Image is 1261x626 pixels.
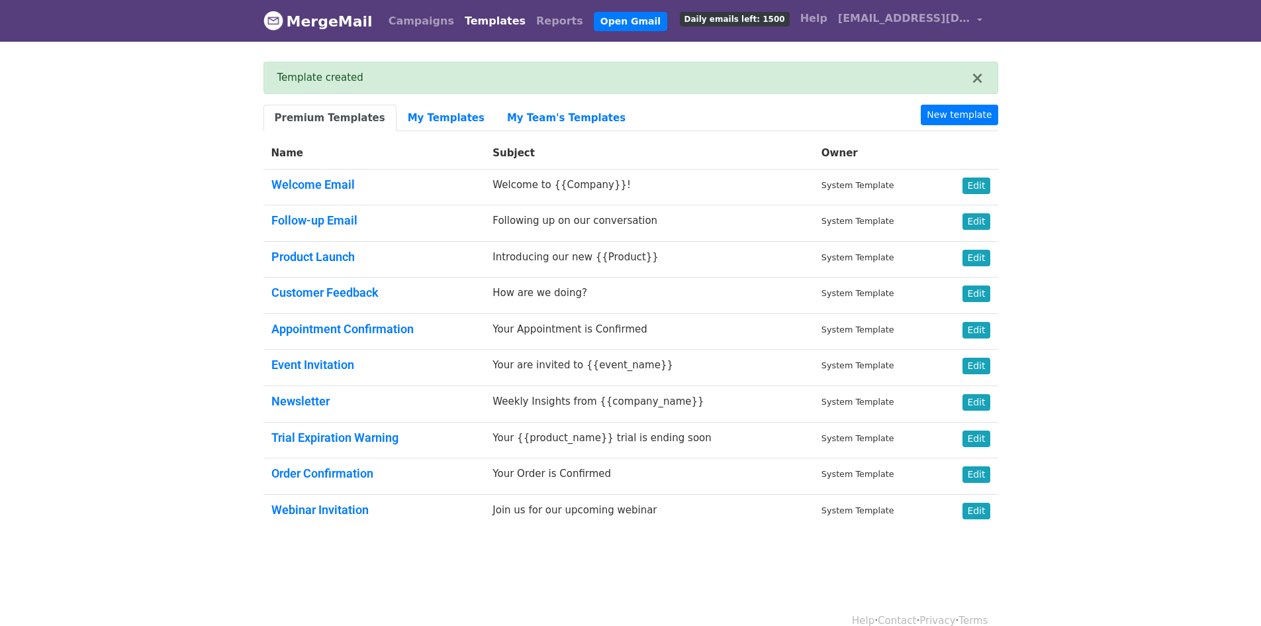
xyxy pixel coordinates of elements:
[383,8,459,34] a: Campaigns
[277,70,971,85] div: Template created
[962,322,990,339] a: Edit
[962,503,990,519] a: Edit
[962,466,990,483] a: Edit
[485,458,814,495] td: Your Order is Confirmed
[271,394,330,408] a: Newsletter
[496,105,637,132] a: My Team's Templates
[821,433,894,443] small: System Template
[962,286,990,302] a: Edit
[821,288,894,298] small: System Template
[271,213,357,227] a: Follow-up Email
[962,250,990,266] a: Edit
[821,469,894,479] small: System Template
[397,105,496,132] a: My Templates
[970,70,984,86] button: ×
[271,358,354,372] a: Event Invitation
[485,169,814,205] td: Welcome to {{Company}}!
[795,5,833,32] a: Help
[459,8,531,34] a: Templates
[271,466,373,480] a: Order Confirmation
[962,431,990,447] a: Edit
[594,12,667,31] a: Open Gmail
[680,12,790,26] span: Daily emails left: 1500
[485,386,814,423] td: Weekly Insights from {{company_name}}
[962,394,990,411] a: Edit
[271,503,369,517] a: Webinar Invitation
[833,5,988,36] a: [EMAIL_ADDRESS][DOMAIN_NAME]
[1195,562,1261,626] div: Chat-Widget
[485,278,814,314] td: How are we doing?
[821,180,894,190] small: System Template
[485,350,814,386] td: Your are invited to {{event_name}}
[838,11,970,26] span: [EMAIL_ADDRESS][DOMAIN_NAME]
[1195,562,1261,626] iframe: Chat Widget
[675,5,795,32] a: Daily emails left: 1500
[821,216,894,226] small: System Template
[263,11,283,30] img: MergeMail logo
[962,213,990,230] a: Edit
[485,494,814,530] td: Join us for our upcoming webinar
[821,252,894,262] small: System Template
[814,138,937,169] th: Owner
[962,358,990,374] a: Edit
[271,250,355,264] a: Product Launch
[263,105,397,132] a: Premium Templates
[821,397,894,407] small: System Template
[271,322,414,336] a: Appointment Confirmation
[485,138,814,169] th: Subject
[485,313,814,350] td: Your Appointment is Confirmed
[821,325,894,335] small: System Template
[271,178,355,191] a: Welcome Email
[821,360,894,370] small: System Template
[962,178,990,194] a: Edit
[485,205,814,242] td: Following up on our conversation
[485,422,814,458] td: Your {{product_name}} trial is ending soon
[531,8,588,34] a: Reports
[485,241,814,278] td: Introducing our new {{Product}}
[263,7,373,35] a: MergeMail
[271,431,398,444] a: Trial Expiration Warning
[821,505,894,515] small: System Template
[263,138,485,169] th: Name
[271,286,379,299] a: Customer Feedback
[921,105,998,125] a: New template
